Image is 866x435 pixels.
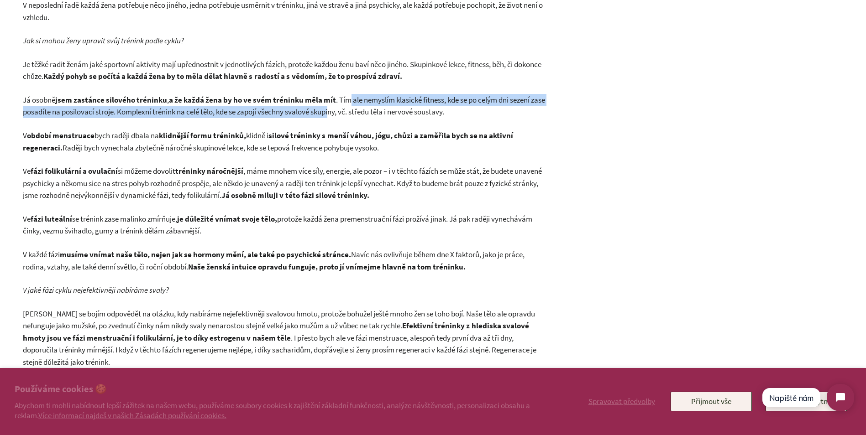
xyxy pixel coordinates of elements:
[587,392,657,411] button: Spravovat předvolby
[23,130,513,153] strong: silové tréninky s menší váhou, jógu, chůzi a zaměřila bych se na aktivní regeneraci.
[23,94,547,118] p: Já osobně , . Tím ale nemyslím klasické fitness, kde se po celým dni sezení zase posadíte na posi...
[169,95,336,105] strong: a že každá žena by ho ve svém tréninku měla mít
[15,400,545,420] p: Abychom ti mohli nabídnout lepší zážitek na našem webu, používáme soubory cookies k zajištění zák...
[23,308,547,368] p: [PERSON_NAME] se bojím odpovědět na otázku, kdy nabíráme nejefektivněji svalovou hmotu, protože b...
[38,410,226,420] a: Více informací najdeš v našich Zásadách používání cookies.
[23,36,184,46] em: Jak si mohou ženy upravit svůj trénink podle cyklu?
[15,383,545,396] h2: Používáme cookies 🍪
[31,166,118,176] strong: fázi folikulární a ovulační
[23,129,547,154] p: V bych raději dbala na klidně i Raději bych vynechala zbytečně náročné skupinové lekce, kde se te...
[23,249,547,273] p: V každé fázi Navíc nás ovlivňuje během dne X faktorů, jako je práce, rodina, vztahy, ale také den...
[175,166,243,176] strong: tréninky náročnější
[671,392,752,411] button: Přijmout vše
[27,130,94,140] strong: období menstruace
[60,249,351,259] strong: musíme vnímat naše tělo, nejen jak se hormony mění, ale také po psychické stránce.
[159,130,246,140] strong: klidnější formu tréninků,
[23,321,529,343] strong: Efektivní tréninky z hlediska svalové hmoty jsou ve fázi menstruační i folikulární, je to díky es...
[23,58,547,83] p: Je těžké radit ženám jaké sportovní aktivity mají upřednostnit v jednotlivých fázích, protože kaž...
[188,262,466,272] strong: Naše ženská intuice opravdu funguje, proto jí vnímejme hlavně na tom tréninku.
[23,165,547,202] p: Ve si můžeme dovolit , máme mnohem více síly, energie, ale pozor – i v těchto fázích se může stát...
[31,214,72,224] strong: fázi luteální
[754,376,862,419] iframe: Tidio Chat
[588,396,655,406] span: Spravovat předvolby
[221,190,369,200] strong: Já osobně miluji v této fázi silové tréninky.
[55,95,167,105] strong: jsem zastánce silového tréninku
[23,285,169,295] em: V jaké fázi cyklu nejefektivněji nabíráme svaly?
[177,214,277,224] strong: je důležité vnímat svoje tělo,
[43,71,402,81] strong: Každý pohyb se počítá a každá žena by to měla dělat hlavně s radostí a s vědomím, že to prospívá ...
[23,213,547,237] p: Ve se trénink zase malinko zmírňuje, protože každá žena premenstruační fázi prožívá jinak. Já pak...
